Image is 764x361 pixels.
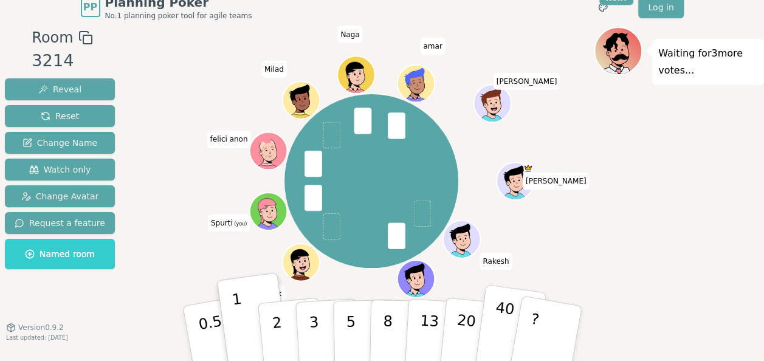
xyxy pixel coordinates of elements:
span: Room [32,27,73,49]
span: Click to change your name [494,73,560,90]
button: Request a feature [5,212,115,234]
span: Click to change your name [263,284,284,301]
button: Change Name [5,132,115,154]
p: 1 [231,291,249,357]
div: 3214 [32,49,92,74]
span: Change Avatar [21,190,99,202]
span: Request a feature [15,217,105,229]
span: Named room [25,248,95,260]
span: Click to change your name [261,61,287,78]
span: Watch only [29,163,91,176]
span: No.1 planning poker tool for agile teams [105,11,252,21]
span: Reset [41,110,79,122]
span: Click to change your name [523,173,590,190]
button: Watch only [5,159,115,180]
span: Click to change your name [337,26,362,43]
span: Click to change your name [207,131,251,148]
span: Reveal [38,83,81,95]
button: Click to change your avatar [250,194,286,229]
p: Waiting for 3 more votes... [658,45,758,79]
button: Named room [5,239,115,269]
span: Click to change your name [480,253,512,270]
span: Last updated: [DATE] [6,334,68,341]
button: Reveal [5,78,115,100]
span: Click to change your name [420,38,445,55]
span: (you) [233,221,247,227]
span: Chris is the host [523,163,532,173]
span: Change Name [22,137,97,149]
button: Version0.9.2 [6,323,64,332]
span: Click to change your name [208,215,250,232]
button: Reset [5,105,115,127]
span: Version 0.9.2 [18,323,64,332]
button: Change Avatar [5,185,115,207]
